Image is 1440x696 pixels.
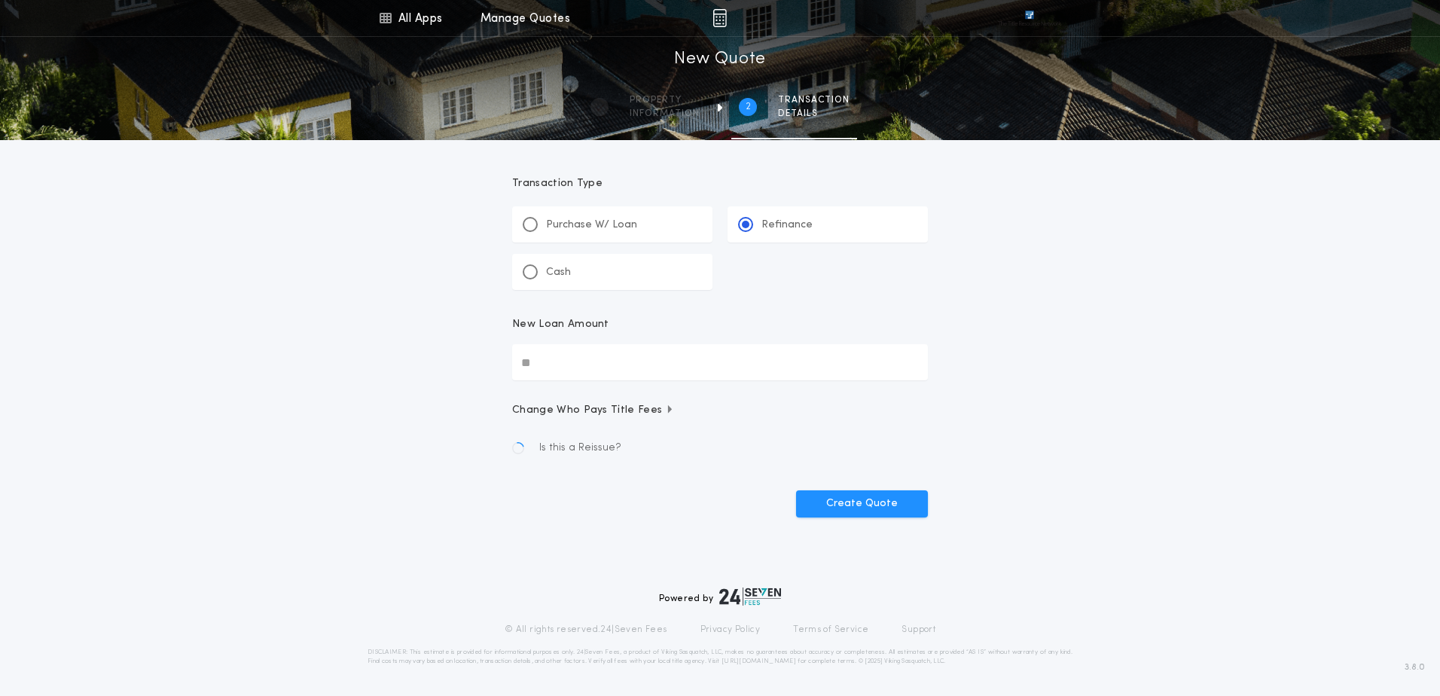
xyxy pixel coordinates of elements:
span: 3.8.0 [1405,661,1425,674]
span: information [630,108,700,120]
span: Transaction [778,94,850,106]
a: [URL][DOMAIN_NAME] [722,658,796,664]
p: Transaction Type [512,176,928,191]
button: Change Who Pays Title Fees [512,403,928,418]
a: Terms of Service [793,624,868,636]
h1: New Quote [674,47,766,72]
span: details [778,108,850,120]
p: Refinance [761,218,813,233]
span: Change Who Pays Title Fees [512,403,674,418]
span: Property [630,94,700,106]
div: Powered by [659,588,781,606]
p: © All rights reserved. 24|Seven Fees [505,624,667,636]
a: Support [902,624,935,636]
img: logo [719,588,781,606]
img: img [712,9,727,27]
h2: 2 [746,101,751,113]
a: Privacy Policy [700,624,761,636]
input: New Loan Amount [512,344,928,380]
button: Create Quote [796,490,928,517]
p: Cash [546,265,571,280]
p: DISCLAIMER: This estimate is provided for informational purposes only. 24|Seven Fees, a product o... [368,648,1072,666]
p: Purchase W/ Loan [546,218,637,233]
img: vs-icon [998,11,1061,26]
p: New Loan Amount [512,317,609,332]
span: Is this a Reissue? [539,441,621,456]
